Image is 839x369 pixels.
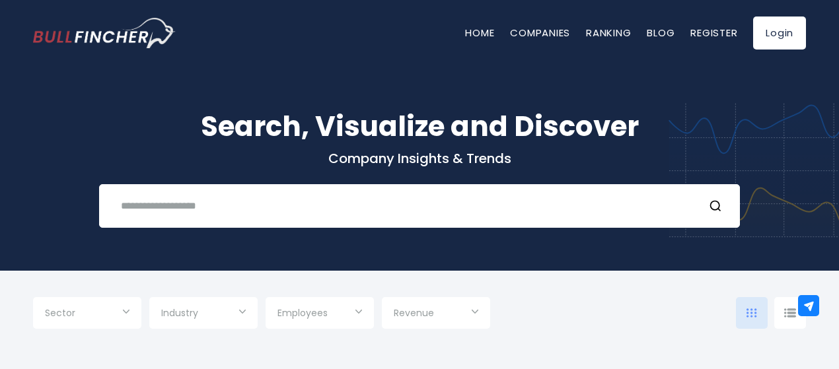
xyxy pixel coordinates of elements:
span: Revenue [394,307,434,319]
span: Sector [45,307,75,319]
a: Companies [510,26,570,40]
a: Blog [647,26,675,40]
span: Industry [161,307,198,319]
input: Selection [277,302,362,326]
a: Login [753,17,806,50]
input: Selection [45,302,129,326]
p: Company Insights & Trends [33,150,806,167]
a: Go to homepage [33,18,175,48]
img: icon-comp-list-view.svg [784,308,796,318]
a: Register [690,26,737,40]
a: Home [465,26,494,40]
h1: Search, Visualize and Discover [33,106,806,147]
img: Bullfincher logo [33,18,176,48]
input: Selection [394,302,478,326]
input: Selection [161,302,246,326]
a: Ranking [586,26,631,40]
span: Employees [277,307,328,319]
button: Search [709,197,726,215]
img: icon-comp-grid.svg [747,308,757,318]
